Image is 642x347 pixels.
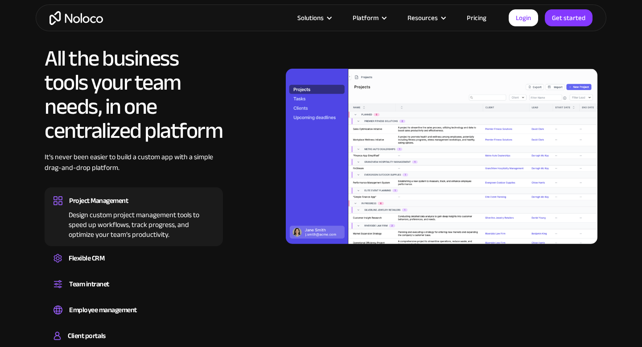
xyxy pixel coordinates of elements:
[545,9,593,26] a: Get started
[69,194,128,207] div: Project Management
[353,12,379,24] div: Platform
[45,46,223,143] h2: All the business tools your team needs, in one centralized platform
[407,12,438,24] div: Resources
[46,53,69,58] div: Domaine
[509,9,538,26] a: Login
[69,303,137,317] div: Employee management
[53,291,214,293] div: Set up a central space for your team to collaborate, share information, and stay up to date on co...
[111,53,136,58] div: Mots-clés
[36,52,43,59] img: tab_domain_overview_orange.svg
[53,317,214,319] div: Easily manage employee information, track performance, and handle HR tasks from a single platform.
[297,12,324,24] div: Solutions
[53,343,214,345] div: Build a secure, fully-branded, and personalized client portal that lets your customers self-serve.
[342,12,396,24] div: Platform
[69,277,109,291] div: Team intranet
[25,14,44,21] div: v 4.0.24
[286,12,342,24] div: Solutions
[396,12,456,24] div: Resources
[14,14,21,21] img: logo_orange.svg
[53,265,214,268] div: Create a custom CRM that you can adapt to your business’s needs, centralize your workflows, and m...
[456,12,498,24] a: Pricing
[23,23,101,30] div: Domaine: [DOMAIN_NAME]
[53,207,214,240] div: Design custom project management tools to speed up workflows, track progress, and optimize your t...
[69,252,104,265] div: Flexible CRM
[14,23,21,30] img: website_grey.svg
[101,52,108,59] img: tab_keywords_by_traffic_grey.svg
[49,11,103,25] a: home
[68,329,105,343] div: Client portals
[45,152,223,186] div: It’s never been easier to build a custom app with a simple drag-and-drop platform.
